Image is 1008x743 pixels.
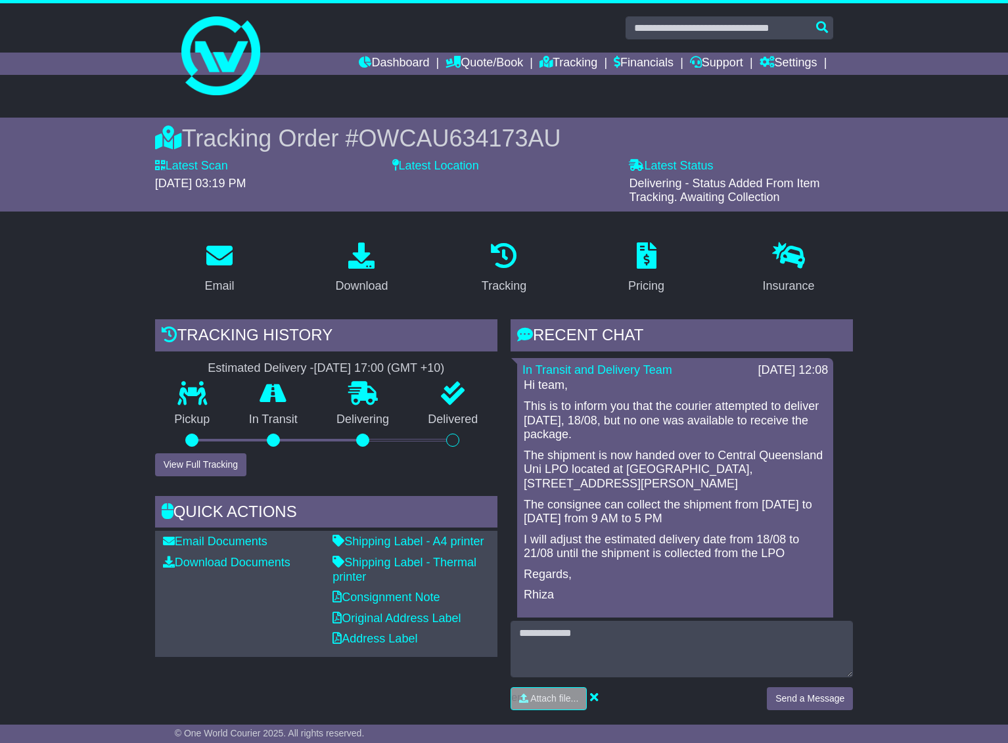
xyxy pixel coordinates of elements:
button: Send a Message [767,687,853,710]
div: Estimated Delivery - [155,361,497,376]
div: Download [335,277,388,295]
span: OWCAU634173AU [358,125,561,152]
a: Tracking [539,53,597,75]
p: Pickup [155,413,229,427]
div: Tracking Order # [155,124,854,152]
p: Hi team, [524,378,827,393]
div: Insurance [763,277,815,295]
p: Regards, [524,568,827,582]
div: Email [204,277,234,295]
span: © One World Courier 2025. All rights reserved. [175,728,365,738]
p: The consignee can collect the shipment from [DATE] to [DATE] from 9 AM to 5 PM [524,498,827,526]
p: Delivering [317,413,408,427]
a: Pricing [620,238,673,300]
a: Quote/Book [446,53,523,75]
a: Download Documents [163,556,290,569]
div: RECENT CHAT [511,319,853,355]
a: In Transit and Delivery Team [522,363,672,376]
button: View Full Tracking [155,453,246,476]
a: Insurance [754,238,823,300]
p: This is to inform you that the courier attempted to deliver [DATE], 18/08, but no one was availab... [524,399,827,442]
div: Quick Actions [155,496,497,531]
label: Latest Scan [155,159,228,173]
div: Tracking [482,277,526,295]
p: Rhiza [524,588,827,602]
a: Financials [614,53,674,75]
a: Settings [760,53,817,75]
p: Delivered [409,413,497,427]
label: Latest Location [392,159,479,173]
p: The shipment is now handed over to Central Queensland Uni LPO located at [GEOGRAPHIC_DATA], [STRE... [524,449,827,491]
a: Original Address Label [332,612,461,625]
a: Shipping Label - A4 printer [332,535,484,548]
label: Latest Status [629,159,713,173]
div: Tracking history [155,319,497,355]
a: Consignment Note [332,591,440,604]
a: Address Label [332,632,417,645]
a: Shipping Label - Thermal printer [332,556,476,583]
p: I will adjust the estimated delivery date from 18/08 to 21/08 until the shipment is collected fro... [524,533,827,561]
div: [DATE] 12:08 [758,363,829,378]
a: Tracking [473,238,535,300]
div: Pricing [628,277,664,295]
a: Email [196,238,242,300]
p: In Transit [229,413,317,427]
a: Support [690,53,743,75]
a: Download [327,238,396,300]
a: Dashboard [359,53,429,75]
span: Delivering - Status Added From Item Tracking. Awaiting Collection [629,177,819,204]
span: [DATE] 03:19 PM [155,177,246,190]
div: [DATE] 17:00 (GMT +10) [313,361,444,376]
a: Email Documents [163,535,267,548]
